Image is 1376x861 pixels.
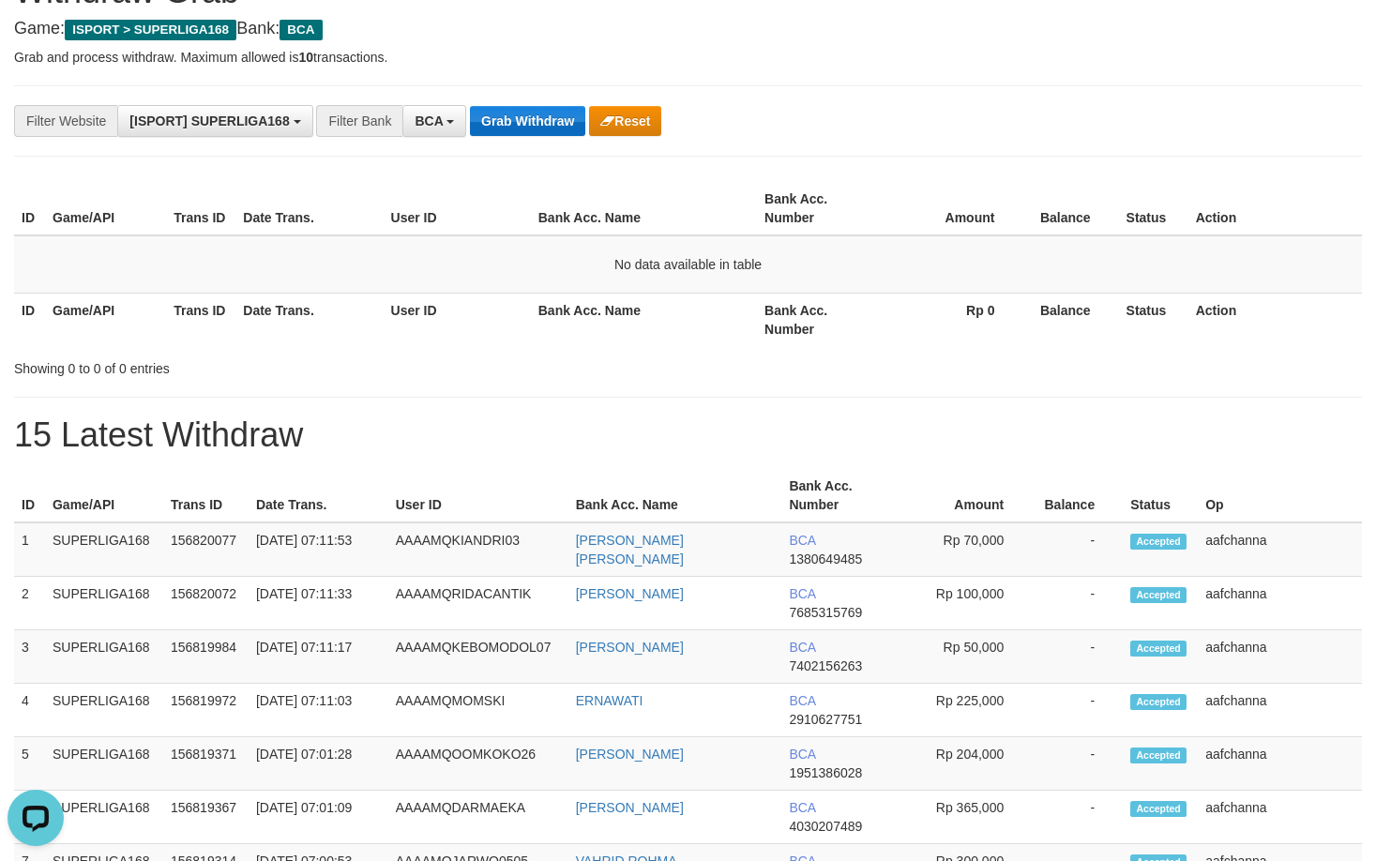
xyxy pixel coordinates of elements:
[384,293,531,346] th: User ID
[388,737,568,791] td: AAAAMQOOMKOKO26
[14,737,45,791] td: 5
[45,182,166,235] th: Game/API
[757,293,878,346] th: Bank Acc. Number
[45,522,163,577] td: SUPERLIGA168
[249,577,388,630] td: [DATE] 07:11:33
[789,819,862,834] span: Copy 4030207489 to clipboard
[789,765,862,780] span: Copy 1951386028 to clipboard
[531,293,757,346] th: Bank Acc. Name
[14,293,45,346] th: ID
[789,712,862,727] span: Copy 2910627751 to clipboard
[280,20,322,40] span: BCA
[789,551,862,566] span: Copy 1380649485 to clipboard
[896,469,1032,522] th: Amount
[1198,737,1362,791] td: aafchanna
[163,737,249,791] td: 156819371
[589,106,661,136] button: Reset
[576,693,643,708] a: ERNAWATI
[388,522,568,577] td: AAAAMQKIANDRI03
[14,235,1362,294] td: No data available in table
[388,684,568,737] td: AAAAMQMOMSKI
[1130,641,1187,657] span: Accepted
[1198,630,1362,684] td: aafchanna
[789,693,815,708] span: BCA
[1130,748,1187,763] span: Accepted
[789,800,815,815] span: BCA
[14,684,45,737] td: 4
[298,50,313,65] strong: 10
[896,630,1032,684] td: Rp 50,000
[14,416,1362,454] h1: 15 Latest Withdraw
[1130,801,1187,817] span: Accepted
[235,182,383,235] th: Date Trans.
[1032,469,1123,522] th: Balance
[249,737,388,791] td: [DATE] 07:01:28
[1198,684,1362,737] td: aafchanna
[789,658,862,673] span: Copy 7402156263 to clipboard
[166,293,235,346] th: Trans ID
[249,469,388,522] th: Date Trans.
[249,630,388,684] td: [DATE] 07:11:17
[384,182,531,235] th: User ID
[1130,694,1187,710] span: Accepted
[1022,182,1118,235] th: Balance
[1123,469,1198,522] th: Status
[249,684,388,737] td: [DATE] 07:11:03
[14,352,559,378] div: Showing 0 to 0 of 0 entries
[163,630,249,684] td: 156819984
[249,791,388,844] td: [DATE] 07:01:09
[163,791,249,844] td: 156819367
[576,747,684,762] a: [PERSON_NAME]
[1032,684,1123,737] td: -
[878,182,1022,235] th: Amount
[14,20,1362,38] h4: Game: Bank:
[129,113,289,128] span: [ISPORT] SUPERLIGA168
[45,293,166,346] th: Game/API
[789,533,815,548] span: BCA
[1032,737,1123,791] td: -
[45,630,163,684] td: SUPERLIGA168
[1032,791,1123,844] td: -
[1119,293,1188,346] th: Status
[316,105,402,137] div: Filter Bank
[402,105,466,137] button: BCA
[1198,791,1362,844] td: aafchanna
[789,605,862,620] span: Copy 7685315769 to clipboard
[14,48,1362,67] p: Grab and process withdraw. Maximum allowed is transactions.
[576,640,684,655] a: [PERSON_NAME]
[789,640,815,655] span: BCA
[896,684,1032,737] td: Rp 225,000
[1130,534,1187,550] span: Accepted
[163,522,249,577] td: 156820077
[249,522,388,577] td: [DATE] 07:11:53
[45,791,163,844] td: SUPERLIGA168
[576,533,684,566] a: [PERSON_NAME] [PERSON_NAME]
[45,684,163,737] td: SUPERLIGA168
[388,791,568,844] td: AAAAMQDARMAEKA
[1130,587,1187,603] span: Accepted
[45,737,163,791] td: SUPERLIGA168
[14,577,45,630] td: 2
[896,737,1032,791] td: Rp 204,000
[14,182,45,235] th: ID
[1032,522,1123,577] td: -
[1198,577,1362,630] td: aafchanna
[163,469,249,522] th: Trans ID
[789,586,815,601] span: BCA
[1198,522,1362,577] td: aafchanna
[789,747,815,762] span: BCA
[388,577,568,630] td: AAAAMQRIDACANTIK
[896,522,1032,577] td: Rp 70,000
[1188,182,1362,235] th: Action
[163,577,249,630] td: 156820072
[896,791,1032,844] td: Rp 365,000
[163,684,249,737] td: 156819972
[1198,469,1362,522] th: Op
[235,293,383,346] th: Date Trans.
[8,8,64,64] button: Open LiveChat chat widget
[568,469,782,522] th: Bank Acc. Name
[14,469,45,522] th: ID
[896,577,1032,630] td: Rp 100,000
[757,182,878,235] th: Bank Acc. Number
[45,577,163,630] td: SUPERLIGA168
